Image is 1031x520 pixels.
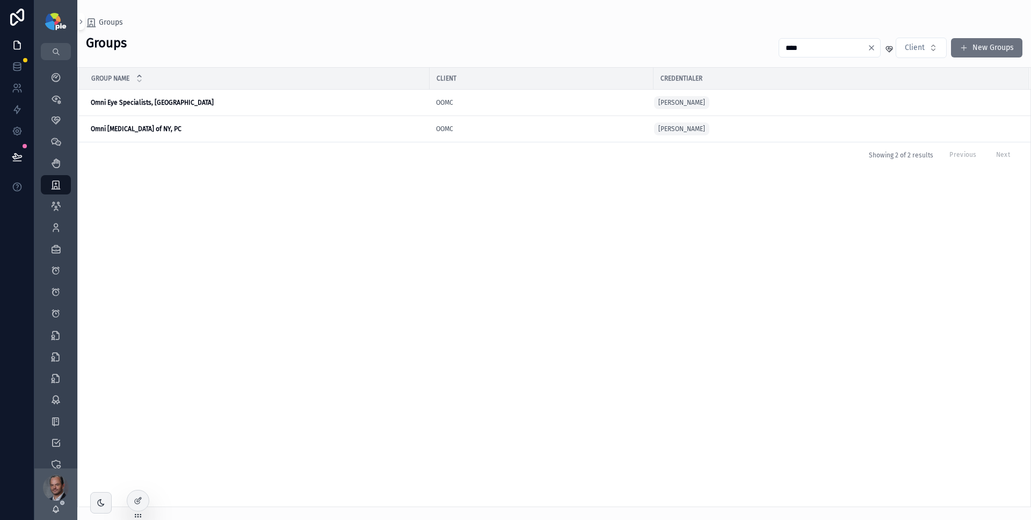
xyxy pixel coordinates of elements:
[86,34,127,52] h2: Groups
[658,98,705,107] span: [PERSON_NAME]
[45,13,66,30] img: App logo
[951,38,1022,57] button: New Groups
[654,96,709,109] a: [PERSON_NAME]
[660,74,702,83] span: Credentialer
[91,99,214,106] strong: Omni Eye Specialists, [GEOGRAPHIC_DATA]
[869,151,933,160] span: Showing 2 of 2 results
[654,120,1017,138] a: [PERSON_NAME]
[99,17,123,28] span: Groups
[91,98,423,107] a: Omni Eye Specialists, [GEOGRAPHIC_DATA]
[436,98,453,107] a: OOMC
[34,60,77,468] div: scrollable content
[86,17,123,28] a: Groups
[91,125,423,133] a: Omni [MEDICAL_DATA] of NY, PC
[437,74,456,83] span: Client
[905,42,925,53] span: Client
[658,125,705,133] span: [PERSON_NAME]
[91,125,181,133] strong: Omni [MEDICAL_DATA] of NY, PC
[436,125,647,133] a: OOMC
[867,44,880,52] button: Clear
[654,122,709,135] a: [PERSON_NAME]
[91,74,129,83] span: Group Name
[436,125,453,133] a: OOMC
[896,38,947,58] button: Select Button
[436,98,647,107] a: OOMC
[654,94,1017,111] a: [PERSON_NAME]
